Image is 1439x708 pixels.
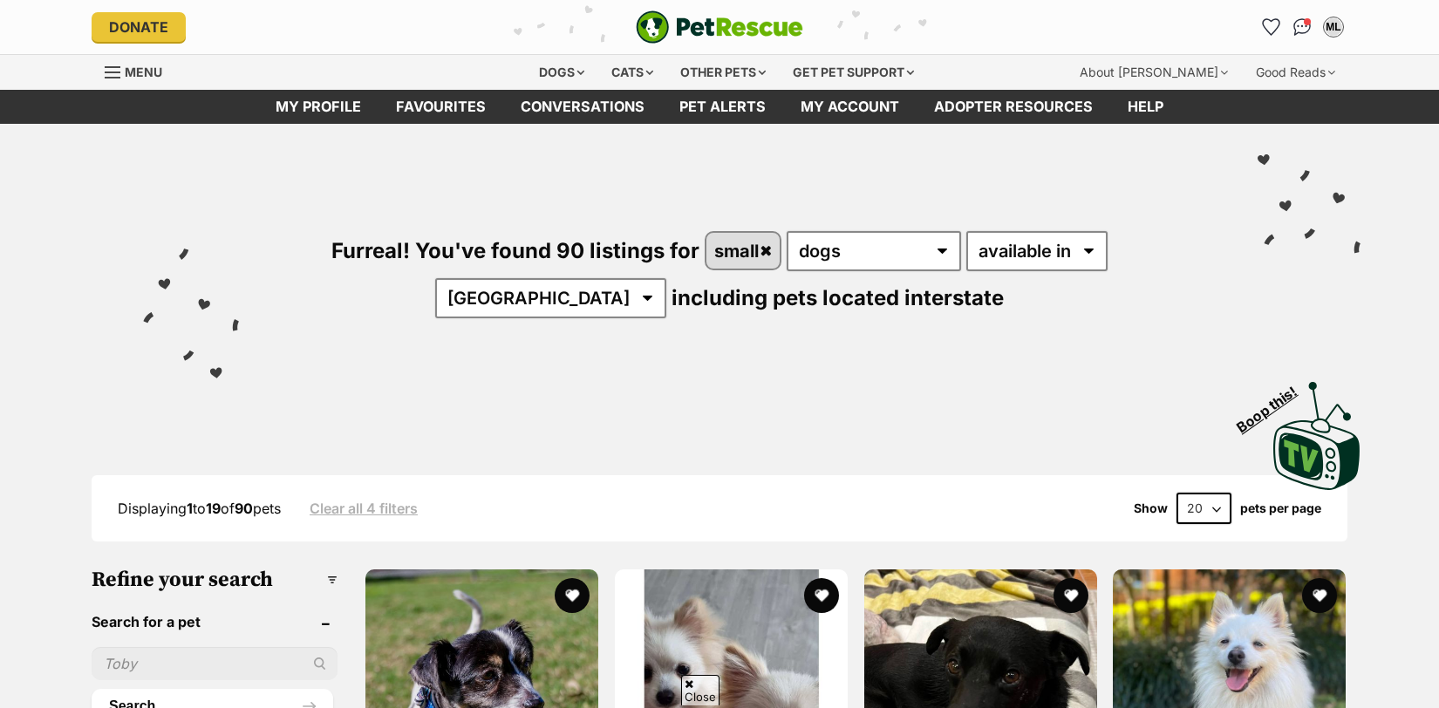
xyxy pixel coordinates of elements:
div: About [PERSON_NAME] [1067,55,1240,90]
a: My profile [258,90,379,124]
ul: Account quick links [1257,13,1347,41]
a: PetRescue [636,10,803,44]
a: conversations [503,90,662,124]
span: including pets located interstate [672,285,1004,310]
button: favourite [1053,578,1088,613]
div: Good Reads [1244,55,1347,90]
a: Help [1110,90,1181,124]
input: Toby [92,647,338,680]
span: Show [1134,501,1168,515]
a: Donate [92,12,186,42]
img: PetRescue TV logo [1273,382,1361,490]
button: My account [1320,13,1347,41]
span: Boop this! [1234,372,1314,435]
button: favourite [804,578,839,613]
img: chat-41dd97257d64d25036548639549fe6c8038ab92f7586957e7f3b1b290dea8141.svg [1293,18,1312,36]
strong: 19 [206,500,221,517]
a: Clear all 4 filters [310,500,418,516]
a: small [706,233,781,269]
header: Search for a pet [92,614,338,630]
label: pets per page [1240,501,1321,515]
img: logo-e224e6f780fb5917bec1dbf3a21bbac754714ae5b6737aabdf751b685950b380.svg [636,10,803,44]
span: Displaying to of pets [118,500,281,517]
a: Menu [105,55,174,86]
a: Favourites [1257,13,1285,41]
button: favourite [1302,578,1337,613]
a: Adopter resources [917,90,1110,124]
a: Pet alerts [662,90,783,124]
button: favourite [555,578,590,613]
h3: Refine your search [92,568,338,592]
div: ML [1325,18,1342,36]
a: Boop this! [1273,366,1361,494]
div: Cats [599,55,665,90]
div: Other pets [668,55,778,90]
div: Get pet support [781,55,926,90]
a: My account [783,90,917,124]
span: Menu [125,65,162,79]
a: Conversations [1288,13,1316,41]
strong: 1 [187,500,193,517]
a: Favourites [379,90,503,124]
strong: 90 [235,500,253,517]
span: Furreal! You've found 90 listings for [331,238,699,263]
span: Close [681,675,719,705]
div: Dogs [527,55,597,90]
